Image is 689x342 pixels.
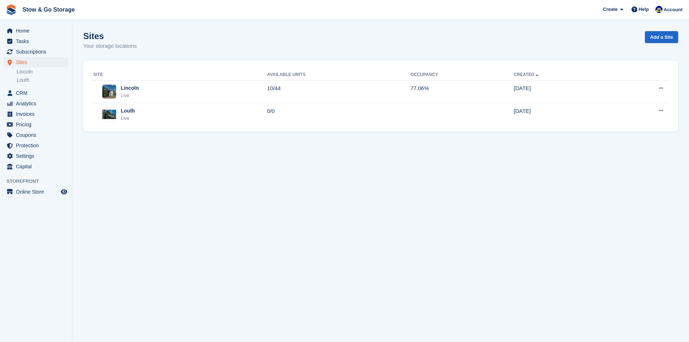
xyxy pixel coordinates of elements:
[514,103,612,126] td: [DATE]
[16,47,59,57] span: Subscriptions
[102,110,116,119] img: Image of Louth site
[16,98,59,109] span: Analytics
[639,6,649,13] span: Help
[16,161,59,172] span: Capital
[4,36,68,46] a: menu
[4,98,68,109] a: menu
[16,119,59,130] span: Pricing
[16,36,59,46] span: Tasks
[4,161,68,172] a: menu
[267,69,410,81] th: Available Units
[121,115,135,122] div: Live
[655,6,663,13] img: Rob Good-Stephenson
[16,26,59,36] span: Home
[16,88,59,98] span: CRM
[411,69,514,81] th: Occupancy
[7,178,72,185] span: Storefront
[267,103,410,126] td: 0/0
[102,85,116,98] img: Image of Lincoln site
[92,69,267,81] th: Site
[121,84,139,92] div: Lincoln
[6,4,17,15] img: stora-icon-8386f47178a22dfd0bd8f6a31ec36ba5ce8667c1dd55bd0f319d3a0aa187defe.svg
[4,109,68,119] a: menu
[17,77,68,84] a: Louth
[514,72,540,77] a: Created
[16,109,59,119] span: Invoices
[16,57,59,67] span: Sites
[16,140,59,151] span: Protection
[83,31,137,41] h1: Sites
[603,6,617,13] span: Create
[17,68,68,75] a: Lincoln
[4,140,68,151] a: menu
[121,92,139,99] div: Live
[16,151,59,161] span: Settings
[20,4,78,16] a: Stow & Go Storage
[4,88,68,98] a: menu
[121,107,135,115] div: Louth
[664,6,682,13] span: Account
[4,151,68,161] a: menu
[267,80,410,103] td: 10/44
[4,47,68,57] a: menu
[645,31,678,43] a: Add a Site
[16,187,59,197] span: Online Store
[4,187,68,197] a: menu
[4,57,68,67] a: menu
[4,26,68,36] a: menu
[411,80,514,103] td: 77.06%
[514,80,612,103] td: [DATE]
[60,187,68,196] a: Preview store
[16,130,59,140] span: Coupons
[4,119,68,130] a: menu
[4,130,68,140] a: menu
[83,42,137,50] p: Your storage locations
